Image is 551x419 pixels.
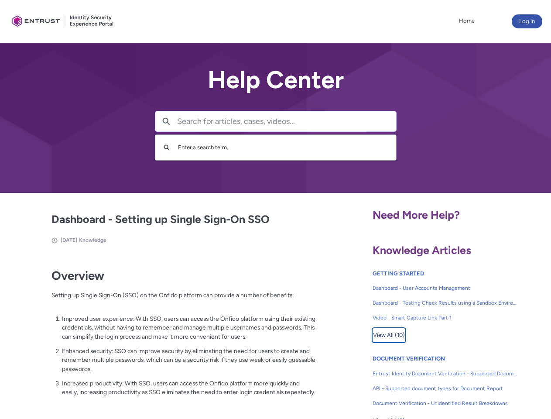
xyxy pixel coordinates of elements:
p: Increased productivity: With SSO, users can access the Onfido platform more quickly and easily, i... [62,379,316,397]
a: Document Verification - Unidentified Result Breakdowns [373,396,517,411]
a: API - Supported document types for Document Report [373,381,517,396]
span: Enter a search term... [178,144,231,151]
li: Knowledge [79,236,106,244]
span: Dashboard - Testing Check Results using a Sandbox Environment [373,299,517,307]
span: Need More Help? [373,208,460,221]
span: Knowledge Articles [373,244,471,257]
a: Dashboard - User Accounts Management [373,281,517,295]
span: Entrust Identity Document Verification - Supported Document type and size [373,370,517,378]
a: Entrust Identity Document Verification - Supported Document type and size [373,366,517,381]
input: Search for articles, cases, videos... [177,111,396,131]
span: Document Verification - Unidentified Result Breakdowns [373,399,517,407]
span: Video - Smart Capture Link Part 1 [373,314,517,322]
a: Home [457,14,477,27]
a: DOCUMENT VERIFICATION [373,355,445,362]
span: View All (10) [373,329,405,342]
h2: Help Center [155,66,397,93]
button: Search [160,139,174,156]
h2: Dashboard - Setting up Single Sign-On SSO [51,211,316,228]
button: Search [155,111,177,131]
a: Dashboard - Testing Check Results using a Sandbox Environment [373,295,517,310]
button: Log in [512,14,542,28]
button: View All (10) [373,328,405,342]
span: Dashboard - User Accounts Management [373,284,517,292]
strong: Overview [51,268,104,283]
p: Improved user experience: With SSO, users can access the Onfido platform using their existing cre... [62,314,316,341]
a: GETTING STARTED [373,270,424,277]
a: Video - Smart Capture Link Part 1 [373,310,517,325]
span: API - Supported document types for Document Report [373,385,517,392]
p: Enhanced security: SSO can improve security by eliminating the need for users to create and remem... [62,347,316,374]
p: Setting up Single Sign-On (SSO) on the Onfido platform can provide a number of benefits: [51,291,316,309]
span: [DATE] [61,237,77,243]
